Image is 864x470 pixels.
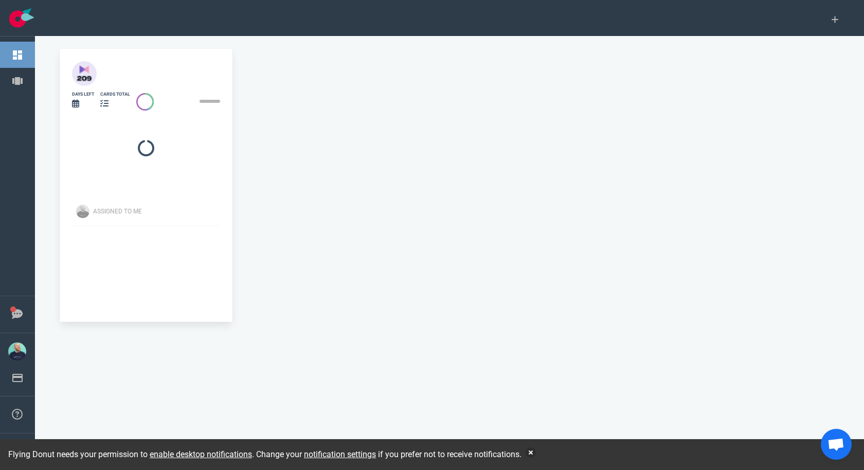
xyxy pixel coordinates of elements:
img: Avatar [76,205,89,218]
div: cards total [100,91,130,98]
a: notification settings [304,449,376,459]
span: . Change your if you prefer not to receive notifications. [252,449,521,459]
div: Assigned To Me [93,207,226,216]
div: days left [72,91,94,98]
img: 40 [72,61,97,86]
div: Ouvrir le chat [821,429,852,460]
span: Flying Donut needs your permission to [8,449,252,459]
a: enable desktop notifications [150,449,252,459]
